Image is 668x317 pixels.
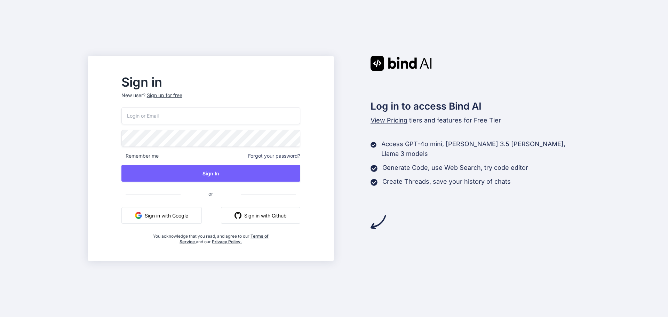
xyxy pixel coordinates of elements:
div: Sign up for free [147,92,182,99]
span: Forgot your password? [248,152,300,159]
button: Sign in with Google [121,207,202,224]
button: Sign In [121,165,300,182]
img: google [135,212,142,219]
input: Login or Email [121,107,300,124]
span: View Pricing [371,117,407,124]
p: New user? [121,92,300,107]
h2: Sign in [121,77,300,88]
p: Create Threads, save your history of chats [382,177,511,187]
h2: Log in to access Bind AI [371,99,581,113]
p: Generate Code, use Web Search, try code editor [382,163,528,173]
img: github [234,212,241,219]
p: tiers and features for Free Tier [371,116,581,125]
span: or [181,185,241,202]
img: Bind AI logo [371,56,432,71]
button: Sign in with Github [221,207,300,224]
p: Access GPT-4o mini, [PERSON_NAME] 3.5 [PERSON_NAME], Llama 3 models [381,139,580,159]
span: Remember me [121,152,159,159]
div: You acknowledge that you read, and agree to our and our [151,229,270,245]
a: Privacy Policy. [212,239,242,244]
a: Terms of Service [180,233,269,244]
img: arrow [371,214,386,230]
